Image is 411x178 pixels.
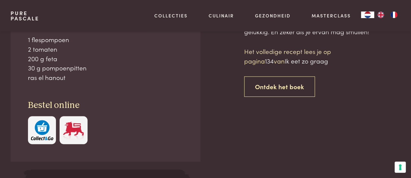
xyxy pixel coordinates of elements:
img: c308188babc36a3a401bcb5cb7e020f4d5ab42f7cacd8327e500463a43eeb86c.svg [31,120,53,140]
a: Culinair [209,12,234,19]
ul: Language list [374,12,400,18]
div: 200 g feta [28,54,183,64]
img: Delhaize [62,120,85,140]
a: Masterclass [311,12,350,19]
a: NL [361,12,374,18]
button: Uw voorkeuren voor toestemming voor trackingtechnologieën [395,162,406,173]
a: Collecties [154,12,188,19]
div: ras el hanout [28,73,183,82]
div: Language [361,12,374,18]
a: Ontdek het boek [244,76,315,97]
span: 134 [265,56,274,65]
div: 1 flespompoen [28,35,183,44]
a: Gezondheid [255,12,291,19]
a: FR [387,12,400,18]
div: 2 tomaten [28,44,183,54]
h3: Bestel online [28,100,183,111]
aside: Language selected: Nederlands [361,12,400,18]
div: 30 g pompoenpitten [28,63,183,73]
a: EN [374,12,387,18]
span: Ik eet zo graag [285,56,328,65]
p: Het volledige recept lees je op pagina van [244,47,356,65]
a: PurePascale [11,11,39,21]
